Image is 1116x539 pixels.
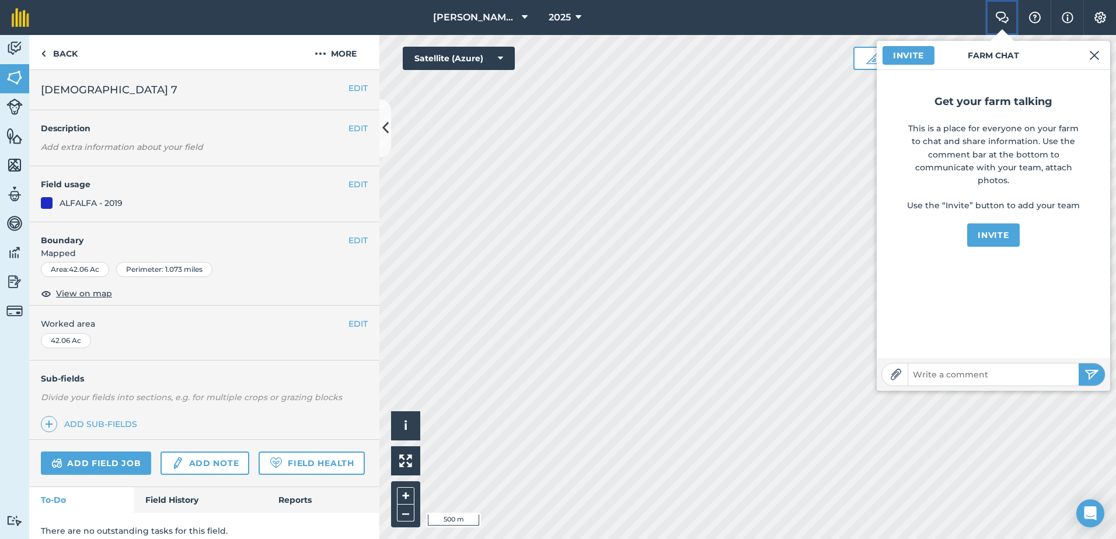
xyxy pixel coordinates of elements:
[877,41,1110,70] h3: Farm Chat
[41,122,368,135] h4: Description
[41,524,368,537] p: There are no outstanding tasks for this field.
[292,35,379,69] button: More
[45,417,53,431] img: svg+xml;base64,PHN2ZyB4bWxucz0iaHR0cDovL3d3dy53My5vcmcvMjAwMC9zdmciIHdpZHRoPSIxNCIgaGVpZ2h0PSIyNC...
[259,452,364,475] a: Field Health
[348,234,368,247] button: EDIT
[41,142,203,152] em: Add extra information about your field
[315,47,326,61] img: svg+xml;base64,PHN2ZyB4bWxucz0iaHR0cDovL3d3dy53My5vcmcvMjAwMC9zdmciIHdpZHRoPSIyMCIgaGVpZ2h0PSIyNC...
[29,247,379,260] span: Mapped
[995,12,1009,23] img: Two speech bubbles overlapping with the left bubble in the forefront
[883,46,934,65] button: Invite
[6,303,23,319] img: svg+xml;base64,PD94bWwgdmVyc2lvbj0iMS4wIiBlbmNvZGluZz0idXRmLTgiPz4KPCEtLSBHZW5lcmF0b3I6IEFkb2JlIE...
[41,178,348,191] h4: Field usage
[29,222,348,247] h4: Boundary
[134,487,266,513] a: Field History
[1028,12,1042,23] img: A question mark icon
[1084,367,1099,381] img: svg+xml;base64,PHN2ZyB4bWxucz0iaHR0cDovL3d3dy53My5vcmcvMjAwMC9zdmciIHdpZHRoPSIyNSIgaGVpZ2h0PSIyNC...
[1062,10,1073,24] img: svg+xml;base64,PHN2ZyB4bWxucz0iaHR0cDovL3d3dy53My5vcmcvMjAwMC9zdmciIHdpZHRoPSIxNyIgaGVpZ2h0PSIxNy...
[171,456,184,470] img: svg+xml;base64,PD94bWwgdmVyc2lvbj0iMS4wIiBlbmNvZGluZz0idXRmLTgiPz4KPCEtLSBHZW5lcmF0b3I6IEFkb2JlIE...
[56,287,112,300] span: View on map
[41,317,368,330] span: Worked area
[866,52,878,64] img: Ruler icon
[29,487,134,513] a: To-Do
[161,452,249,475] a: Add note
[6,515,23,526] img: svg+xml;base64,PD94bWwgdmVyc2lvbj0iMS4wIiBlbmNvZGluZz0idXRmLTgiPz4KPCEtLSBHZW5lcmF0b3I6IEFkb2JlIE...
[348,122,368,135] button: EDIT
[906,122,1081,187] p: This is a place for everyone on your farm to chat and share information. Use the comment bar at t...
[6,127,23,145] img: svg+xml;base64,PHN2ZyB4bWxucz0iaHR0cDovL3d3dy53My5vcmcvMjAwMC9zdmciIHdpZHRoPSI1NiIgaGVpZ2h0PSI2MC...
[60,197,123,209] div: ALFALFA - 2019
[6,244,23,261] img: svg+xml;base64,PD94bWwgdmVyc2lvbj0iMS4wIiBlbmNvZGluZz0idXRmLTgiPz4KPCEtLSBHZW5lcmF0b3I6IEFkb2JlIE...
[41,286,51,300] img: svg+xml;base64,PHN2ZyB4bWxucz0iaHR0cDovL3d3dy53My5vcmcvMjAwMC9zdmciIHdpZHRoPSIxOCIgaGVpZ2h0PSIyNC...
[267,487,379,513] a: Reports
[41,47,46,61] img: svg+xml;base64,PHN2ZyB4bWxucz0iaHR0cDovL3d3dy53My5vcmcvMjAwMC9zdmciIHdpZHRoPSI5IiBoZWlnaHQ9IjI0Ii...
[399,454,412,467] img: Four arrows, one pointing top left, one top right, one bottom right and the last bottom left
[41,333,91,348] div: 42.06 Ac
[1089,48,1100,62] img: svg+xml;base64,PHN2ZyB4bWxucz0iaHR0cDovL3d3dy53My5vcmcvMjAwMC9zdmciIHdpZHRoPSIyMiIgaGVpZ2h0PSIzMC...
[403,47,515,70] button: Satellite (Azure)
[906,93,1081,110] h2: Get your farm talking
[41,452,151,475] a: Add field job
[6,185,23,203] img: svg+xml;base64,PD94bWwgdmVyc2lvbj0iMS4wIiBlbmNvZGluZz0idXRmLTgiPz4KPCEtLSBHZW5lcmF0b3I6IEFkb2JlIE...
[397,505,414,521] button: –
[29,35,89,69] a: Back
[890,369,902,380] img: Paperclip icon
[41,286,112,300] button: View on map
[41,262,109,277] div: Area : 42.06 Ac
[397,487,414,505] button: +
[967,223,1019,247] button: Invite
[391,411,420,440] button: i
[348,317,368,330] button: EDIT
[908,366,1079,383] input: Write a comment
[549,10,571,24] span: 2025
[41,82,177,98] span: [DEMOGRAPHIC_DATA] 7
[41,392,342,402] em: Divide your fields into sections, e.g. for multiple crops or grazing blocks
[12,8,29,27] img: fieldmargin Logo
[6,156,23,174] img: svg+xml;base64,PHN2ZyB4bWxucz0iaHR0cDovL3d3dy53My5vcmcvMjAwMC9zdmciIHdpZHRoPSI1NiIgaGVpZ2h0PSI2MC...
[6,69,23,86] img: svg+xml;base64,PHN2ZyB4bWxucz0iaHR0cDovL3d3dy53My5vcmcvMjAwMC9zdmciIHdpZHRoPSI1NiIgaGVpZ2h0PSI2MC...
[906,199,1081,212] p: Use the “Invite” button to add your team
[404,418,407,433] span: i
[348,178,368,191] button: EDIT
[116,262,212,277] div: Perimeter : 1.073 miles
[6,215,23,232] img: svg+xml;base64,PD94bWwgdmVyc2lvbj0iMS4wIiBlbmNvZGluZz0idXRmLTgiPz4KPCEtLSBHZW5lcmF0b3I6IEFkb2JlIE...
[29,372,379,385] h4: Sub-fields
[433,10,517,24] span: [PERSON_NAME] Farming Company
[6,99,23,115] img: svg+xml;base64,PD94bWwgdmVyc2lvbj0iMS4wIiBlbmNvZGluZz0idXRmLTgiPz4KPCEtLSBHZW5lcmF0b3I6IEFkb2JlIE...
[41,416,142,432] a: Add sub-fields
[348,82,368,94] button: EDIT
[6,40,23,57] img: svg+xml;base64,PD94bWwgdmVyc2lvbj0iMS4wIiBlbmNvZGluZz0idXRmLTgiPz4KPCEtLSBHZW5lcmF0b3I6IEFkb2JlIE...
[51,456,62,470] img: svg+xml;base64,PD94bWwgdmVyc2lvbj0iMS4wIiBlbmNvZGluZz0idXRmLTgiPz4KPCEtLSBHZW5lcmF0b3I6IEFkb2JlIE...
[6,273,23,290] img: svg+xml;base64,PD94bWwgdmVyc2lvbj0iMS4wIiBlbmNvZGluZz0idXRmLTgiPz4KPCEtLSBHZW5lcmF0b3I6IEFkb2JlIE...
[1076,499,1104,527] div: Open Intercom Messenger
[853,47,940,70] button: Measure
[1093,12,1107,23] img: A cog icon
